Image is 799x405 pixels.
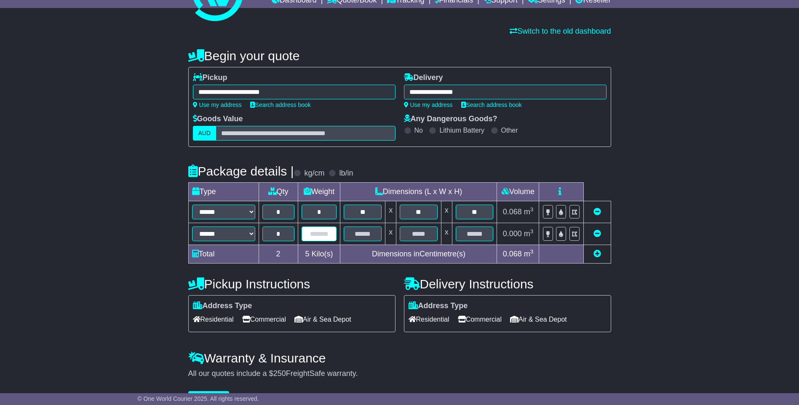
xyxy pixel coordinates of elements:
label: Pickup [193,73,227,83]
h4: Warranty & Insurance [188,351,611,365]
a: Remove this item [593,229,601,238]
td: Total [188,245,259,264]
h4: Begin your quote [188,49,611,63]
h4: Pickup Instructions [188,277,395,291]
a: Switch to the old dashboard [510,27,611,35]
a: Remove this item [593,208,601,216]
a: Add new item [593,250,601,258]
h4: Delivery Instructions [404,277,611,291]
sup: 3 [530,248,534,255]
label: No [414,126,423,134]
td: Qty [259,183,298,201]
label: AUD [193,126,216,141]
div: All our quotes include a $ FreightSafe warranty. [188,369,611,378]
a: Search address book [250,101,311,108]
label: kg/cm [304,169,324,178]
span: 250 [273,369,286,378]
a: Use my address [193,101,242,108]
label: lb/in [339,169,353,178]
span: Air & Sea Depot [510,313,567,326]
span: m [524,229,534,238]
span: m [524,250,534,258]
label: Address Type [193,301,252,311]
td: Volume [497,183,539,201]
td: x [385,223,396,245]
span: 0.000 [503,229,522,238]
a: Search address book [461,101,522,108]
label: Delivery [404,73,443,83]
td: Dimensions in Centimetre(s) [340,245,497,264]
label: Other [501,126,518,134]
span: © One World Courier 2025. All rights reserved. [137,395,259,402]
label: Lithium Battery [439,126,484,134]
td: Type [188,183,259,201]
label: Any Dangerous Goods? [404,115,497,124]
sup: 3 [530,228,534,234]
span: Commercial [458,313,502,326]
td: x [441,223,452,245]
span: Residential [193,313,234,326]
span: 5 [305,250,309,258]
td: Kilo(s) [298,245,340,264]
td: Dimensions (L x W x H) [340,183,497,201]
span: Commercial [242,313,286,326]
span: Air & Sea Depot [294,313,351,326]
td: 2 [259,245,298,264]
label: Address Type [409,301,468,311]
td: Weight [298,183,340,201]
span: m [524,208,534,216]
a: Use my address [404,101,453,108]
h4: Package details | [188,164,294,178]
span: Residential [409,313,449,326]
label: Goods Value [193,115,243,124]
td: x [441,201,452,223]
sup: 3 [530,206,534,213]
td: x [385,201,396,223]
span: 0.068 [503,250,522,258]
span: 0.068 [503,208,522,216]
